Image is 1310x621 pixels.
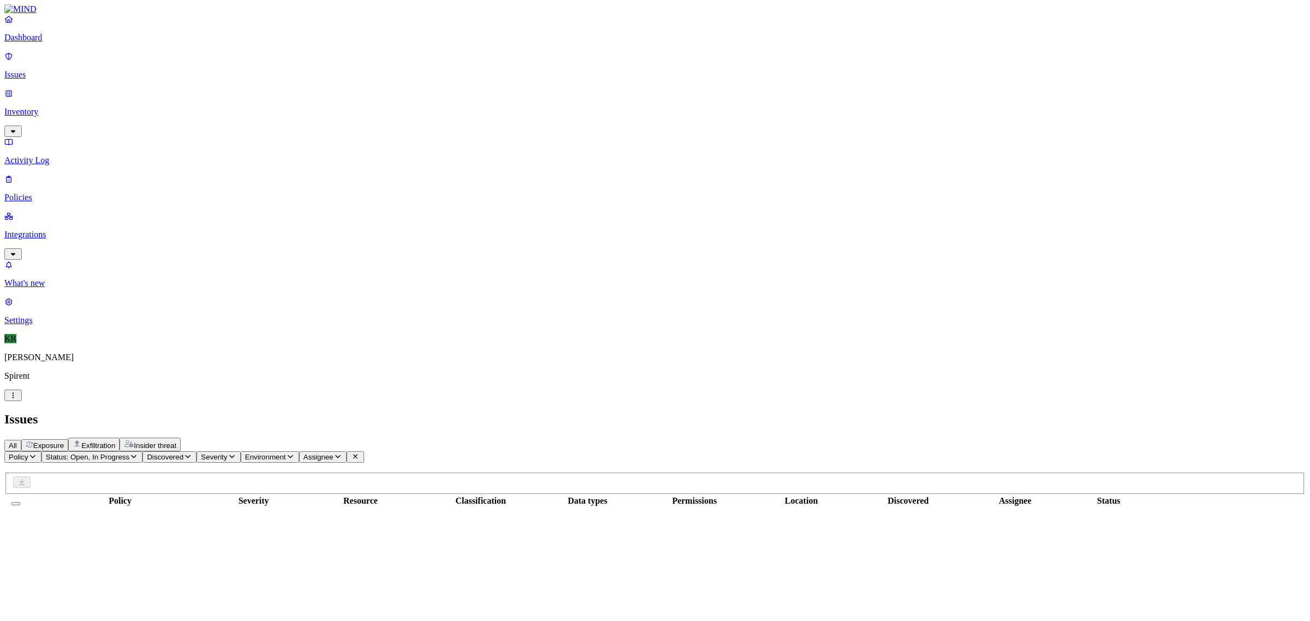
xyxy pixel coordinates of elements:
span: Status: Open, In Progress [46,453,129,461]
div: Policy [28,496,212,506]
button: Select all [11,502,20,505]
p: Issues [4,70,1306,80]
div: Permissions [642,496,747,506]
div: Status [1070,496,1148,506]
div: Assignee [963,496,1068,506]
p: Inventory [4,107,1306,117]
a: What's new [4,260,1306,288]
img: MIND [4,4,37,14]
span: Discovered [147,453,183,461]
span: Exfiltration [81,441,115,450]
span: KR [4,334,16,343]
span: Environment [245,453,286,461]
p: [PERSON_NAME] [4,353,1306,362]
a: Inventory [4,88,1306,135]
div: Severity [215,496,293,506]
a: Policies [4,174,1306,202]
div: Location [749,496,854,506]
a: Integrations [4,211,1306,258]
div: Data types [535,496,640,506]
p: Integrations [4,230,1306,240]
span: Assignee [303,453,334,461]
div: Resource [295,496,426,506]
h2: Issues [4,412,1306,427]
p: Settings [4,315,1306,325]
div: Discovered [856,496,961,506]
span: All [9,441,17,450]
p: What's new [4,278,1306,288]
a: Settings [4,297,1306,325]
span: Exposure [33,441,64,450]
span: Severity [201,453,227,461]
p: Policies [4,193,1306,202]
span: Insider threat [134,441,176,450]
a: MIND [4,4,1306,14]
a: Dashboard [4,14,1306,43]
p: Spirent [4,371,1306,381]
div: Classification [428,496,533,506]
a: Activity Log [4,137,1306,165]
a: Issues [4,51,1306,80]
p: Dashboard [4,33,1306,43]
p: Activity Log [4,156,1306,165]
span: Policy [9,453,28,461]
